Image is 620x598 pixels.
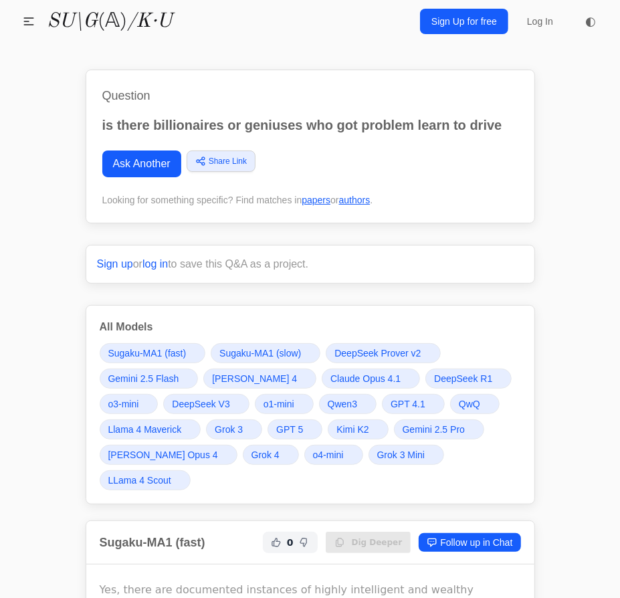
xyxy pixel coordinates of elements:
[172,397,229,411] span: DeepSeek V3
[97,258,133,270] a: Sign up
[255,394,314,414] a: o1-mini
[100,394,159,414] a: o3-mini
[326,343,440,363] a: DeepSeek Prover v2
[264,397,294,411] span: o1-mini
[215,423,243,436] span: Grok 3
[403,423,465,436] span: Gemini 2.5 Pro
[459,397,480,411] span: QwQ
[102,151,181,177] a: Ask Another
[100,319,521,335] h3: All Models
[334,346,421,360] span: DeepSeek Prover v2
[100,419,201,439] a: Llama 4 Maverick
[425,369,512,389] a: DeepSeek R1
[127,11,172,31] i: /K·U
[47,9,172,33] a: SU\G(𝔸)/K·U
[102,193,518,207] div: Looking for something specific? Find matches in or .
[219,346,301,360] span: Sugaku-MA1 (slow)
[268,419,322,439] a: GPT 5
[434,372,492,385] span: DeepSeek R1
[450,394,500,414] a: QwQ
[211,343,320,363] a: Sugaku-MA1 (slow)
[212,372,297,385] span: [PERSON_NAME] 4
[328,397,357,411] span: Qwen3
[577,8,604,35] button: ◐
[209,155,247,167] span: Share Link
[251,448,280,462] span: Grok 4
[420,9,508,34] a: Sign Up for free
[97,256,524,272] p: or to save this Q&A as a project.
[203,369,316,389] a: [PERSON_NAME] 4
[585,15,596,27] span: ◐
[328,419,388,439] a: Kimi K2
[296,534,312,551] button: Not Helpful
[322,369,420,389] a: Claude Opus 4.1
[108,397,139,411] span: o3-mini
[100,470,191,490] a: LLama 4 Scout
[102,86,518,105] h1: Question
[419,533,520,552] a: Follow up in Chat
[108,448,218,462] span: [PERSON_NAME] Opus 4
[163,394,249,414] a: DeepSeek V3
[369,445,445,465] a: Grok 3 Mini
[102,116,518,134] p: is there billionaires or geniuses who got problem learn to drive
[108,346,187,360] span: Sugaku-MA1 (fast)
[336,423,369,436] span: Kimi K2
[391,397,425,411] span: GPT 4.1
[142,258,168,270] a: log in
[100,533,205,552] h2: Sugaku-MA1 (fast)
[339,195,371,205] a: authors
[100,369,199,389] a: Gemini 2.5 Flash
[108,423,182,436] span: Llama 4 Maverick
[330,372,401,385] span: Claude Opus 4.1
[108,372,179,385] span: Gemini 2.5 Flash
[302,195,330,205] a: papers
[100,343,206,363] a: Sugaku-MA1 (fast)
[377,448,425,462] span: Grok 3 Mini
[394,419,484,439] a: Gemini 2.5 Pro
[206,419,262,439] a: Grok 3
[287,536,294,549] span: 0
[313,448,344,462] span: o4-mini
[304,445,363,465] a: o4-mini
[519,9,561,33] a: Log In
[100,445,237,465] a: [PERSON_NAME] Opus 4
[276,423,303,436] span: GPT 5
[382,394,445,414] a: GPT 4.1
[319,394,377,414] a: Qwen3
[243,445,299,465] a: Grok 4
[268,534,284,551] button: Helpful
[108,474,171,487] span: LLama 4 Scout
[47,11,98,31] i: SU\G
